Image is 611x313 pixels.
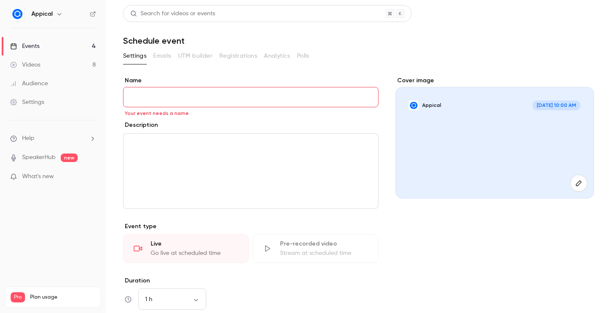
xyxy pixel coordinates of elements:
div: Events [10,42,39,50]
div: Videos [10,61,40,69]
div: Pre-recorded video [280,240,368,248]
div: Live [151,240,238,248]
div: Search for videos or events [130,9,215,18]
section: description [123,133,378,209]
span: Plan usage [30,294,95,301]
h1: Schedule event [123,36,594,46]
label: Duration [123,277,378,285]
img: Appical [11,7,24,21]
label: Cover image [395,76,594,85]
a: SpeakerHub [22,153,56,162]
p: Appical [422,102,441,109]
div: editor [123,134,378,208]
span: What's new [22,172,54,181]
span: Analytics [264,52,290,61]
span: UTM builder [178,52,213,61]
span: Your event needs a name [125,110,189,117]
div: Stream at scheduled time [280,249,368,257]
span: Polls [297,52,309,61]
span: Pro [11,292,25,302]
h6: Appical [31,10,53,18]
iframe: Noticeable Trigger [86,173,96,181]
li: help-dropdown-opener [10,134,96,143]
label: Name [123,76,378,85]
span: Registrations [219,52,257,61]
div: LiveGo live at scheduled time [123,234,249,263]
div: Settings [10,98,44,106]
div: Pre-recorded videoStream at scheduled time [252,234,378,263]
span: Emails [153,52,171,61]
span: Help [22,134,34,143]
div: Go live at scheduled time [151,249,238,257]
button: Settings [123,49,146,63]
p: Event type [123,222,378,231]
span: new [61,154,78,162]
label: Description [123,121,158,129]
div: 1 h [138,295,206,304]
div: Audience [10,79,48,88]
span: [DATE] 10:00 AM [533,101,580,110]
